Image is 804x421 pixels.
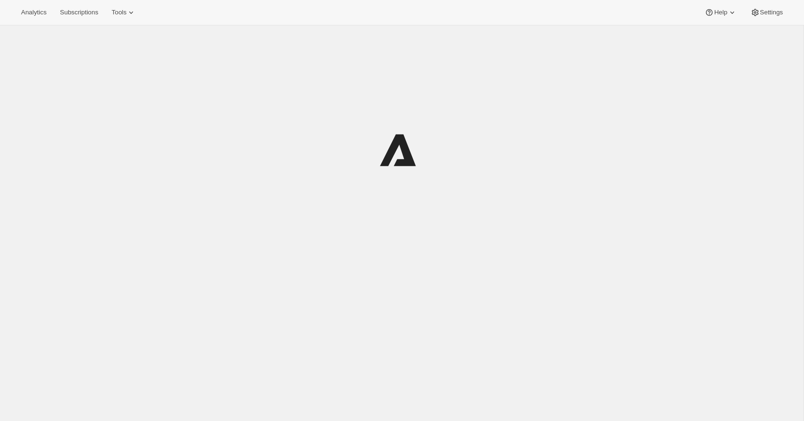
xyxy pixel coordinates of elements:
[745,6,789,19] button: Settings
[54,6,104,19] button: Subscriptions
[21,9,46,16] span: Analytics
[714,9,727,16] span: Help
[60,9,98,16] span: Subscriptions
[760,9,783,16] span: Settings
[15,6,52,19] button: Analytics
[106,6,142,19] button: Tools
[699,6,742,19] button: Help
[112,9,126,16] span: Tools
